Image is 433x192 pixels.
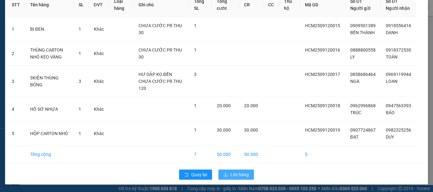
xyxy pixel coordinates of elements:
[305,103,340,108] span: HCM2509120018
[25,66,74,97] td: 3KIỆN THÙNG BÓNG
[386,54,397,59] span: TOÀN
[244,127,258,133] span: 30.000
[5,41,57,48] div: 30.000
[350,6,371,11] span: Người gửi
[7,17,25,41] td: 1
[350,23,376,28] span: 0909501389
[386,127,411,133] span: 0982325256
[25,146,74,163] td: Tổng cộng
[386,72,411,77] span: 0969119944
[217,103,231,108] span: 20.000
[5,27,56,36] div: 0913719946
[386,134,394,139] span: DUY
[139,72,182,91] span: HƯ DẬP KO ĐỀN CHƯA CƯỚC PR THU 120
[61,6,76,13] span: Nhận:
[25,121,74,146] td: HỘP CARTON NHỎ
[89,97,109,121] td: Khác
[5,5,56,20] div: [PERSON_NAME]
[223,172,228,177] span: upload
[350,54,355,59] span: LY
[79,79,81,84] span: 3
[194,127,197,133] span: 1
[230,171,249,178] span: Lên hàng
[184,172,189,177] span: rollback
[194,103,197,108] span: 1
[305,72,340,77] span: HCM2509120017
[61,21,112,28] div: BS PHƯƠNG
[386,79,397,84] span: LOAN
[25,41,74,66] td: THÙNG CARTON NHỎ KEO VÀNG
[61,28,112,37] div: 0913719585
[79,51,81,56] span: 1
[189,146,212,163] td: 7
[305,47,340,53] span: HCM2509120016
[7,66,25,97] td: 3
[305,23,340,28] span: HCM2509120015
[194,47,197,53] span: 1
[239,146,263,163] td: 50.000
[179,170,212,180] button: rollbackQuay lại
[350,134,359,139] span: ĐẠT
[7,41,25,66] td: 2
[212,146,239,163] td: 50.000
[61,5,112,21] div: VP [PERSON_NAME]
[350,110,361,115] span: TRÚC
[25,97,74,121] td: HỒ SƠ NHỰA
[194,23,197,28] span: 1
[305,127,340,133] span: HCM2509120019
[217,127,231,133] span: 30.000
[139,47,182,59] span: CHƯA CƯỚC PR THU 30
[386,103,411,108] span: 0947563393
[194,72,197,77] span: 3
[79,27,81,32] span: 1
[7,121,25,146] td: 5
[386,47,411,53] span: 0918372530
[350,103,376,108] span: 0962996868
[5,20,56,27] div: DZINH NGUYỄN
[139,23,182,35] span: CHƯA CƯỚC PR THU 30
[89,121,109,146] td: Khác
[386,30,398,35] span: DANH
[300,146,345,163] td: 5
[350,72,376,77] span: 0858686464
[89,17,109,41] td: Khác
[89,41,109,66] td: Khác
[79,107,81,112] span: 1
[350,30,375,35] span: BẾN THÀNH
[7,97,25,121] td: 4
[350,79,359,84] span: NGÀ
[386,110,395,115] span: BẢO
[386,23,411,28] span: 0918556416
[5,5,15,12] span: Gửi:
[191,171,207,178] span: Quay lại
[79,131,81,136] span: 1
[89,66,109,97] td: Khác
[386,6,410,11] span: Người nhận
[5,41,15,48] span: CR :
[350,127,376,133] span: 0907724867
[25,17,74,41] td: BỊ ĐEN
[244,103,258,108] span: 20.000
[218,170,254,180] button: uploadLên hàng
[350,47,376,53] span: 0888800558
